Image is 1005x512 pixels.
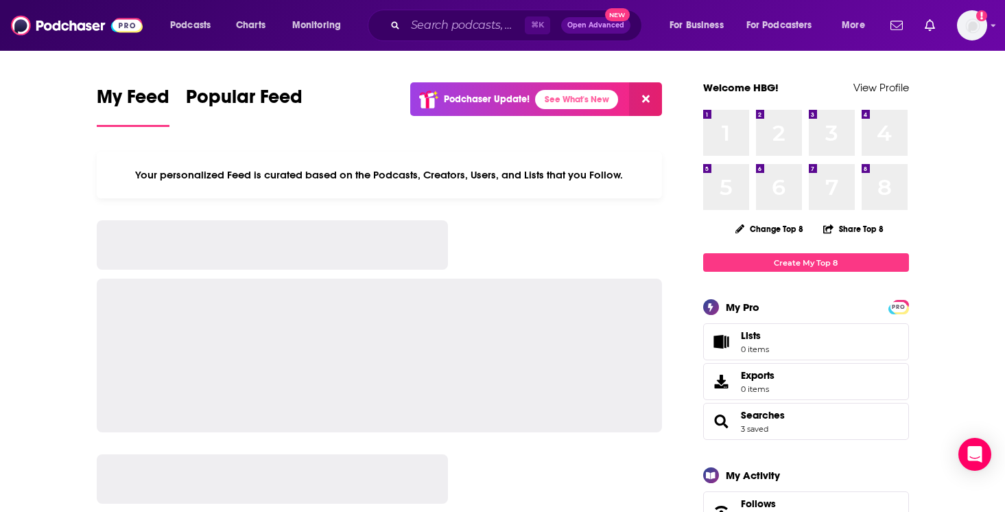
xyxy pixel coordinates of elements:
span: Logged in as hbgcommunications [957,10,987,40]
span: Podcasts [170,16,211,35]
svg: Add a profile image [976,10,987,21]
button: Change Top 8 [727,220,812,237]
span: For Podcasters [746,16,812,35]
span: Exports [741,369,775,382]
img: User Profile [957,10,987,40]
span: More [842,16,865,35]
div: My Pro [726,301,759,314]
button: Share Top 8 [823,216,884,242]
img: Podchaser - Follow, Share and Rate Podcasts [11,12,143,38]
span: 0 items [741,384,775,394]
div: My Activity [726,469,780,482]
p: Podchaser Update! [444,93,530,105]
a: Show notifications dropdown [919,14,941,37]
span: For Business [670,16,724,35]
span: Exports [708,372,735,391]
div: Search podcasts, credits, & more... [381,10,655,41]
span: Popular Feed [186,85,303,117]
span: Charts [236,16,265,35]
a: PRO [890,301,907,312]
span: Lists [741,329,761,342]
span: My Feed [97,85,169,117]
a: Lists [703,323,909,360]
a: 3 saved [741,424,768,434]
span: Searches [703,403,909,440]
a: Follows [741,498,867,510]
a: Welcome HBG! [703,81,779,94]
a: Popular Feed [186,85,303,127]
a: Charts [227,14,274,36]
a: Exports [703,363,909,400]
button: Show profile menu [957,10,987,40]
span: ⌘ K [525,16,550,34]
a: See What's New [535,90,618,109]
a: Show notifications dropdown [885,14,908,37]
a: Create My Top 8 [703,253,909,272]
a: View Profile [853,81,909,94]
div: Open Intercom Messenger [958,438,991,471]
div: Your personalized Feed is curated based on the Podcasts, Creators, Users, and Lists that you Follow. [97,152,663,198]
button: open menu [660,14,741,36]
span: New [605,8,630,21]
button: open menu [832,14,882,36]
a: Searches [741,409,785,421]
button: open menu [737,14,832,36]
a: My Feed [97,85,169,127]
span: Monitoring [292,16,341,35]
span: Lists [741,329,769,342]
span: Lists [708,332,735,351]
button: open menu [161,14,228,36]
span: Open Advanced [567,22,624,29]
span: 0 items [741,345,769,354]
button: open menu [283,14,359,36]
input: Search podcasts, credits, & more... [405,14,525,36]
button: Open AdvancedNew [561,17,630,34]
span: PRO [890,302,907,312]
span: Follows [741,498,776,510]
a: Searches [708,412,735,431]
